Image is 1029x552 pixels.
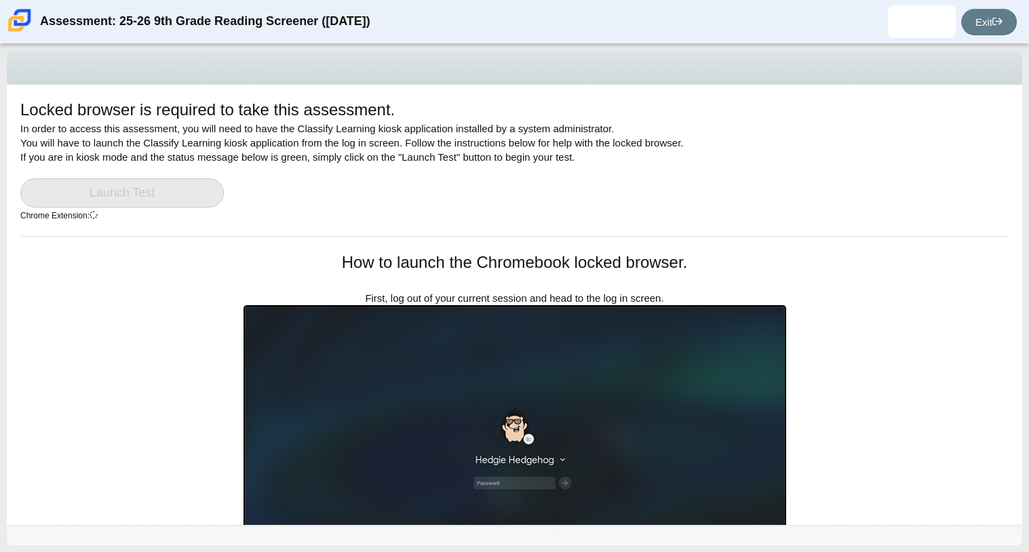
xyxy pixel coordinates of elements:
img: Carmen School of Science & Technology [5,6,34,35]
div: In order to access this assessment, you will need to have the Classify Learning kiosk application... [20,98,1009,236]
div: Assessment: 25-26 9th Grade Reading Screener ([DATE]) [40,5,370,38]
h1: How to launch the Chromebook locked browser. [244,251,786,274]
a: Exit [961,9,1017,35]
a: Carmen School of Science & Technology [5,25,34,37]
h1: Locked browser is required to take this assessment. [20,98,395,121]
small: Chrome Extension: [20,211,98,220]
a: Launch Test [20,178,224,208]
img: sofiya.mares.KDUS3l [911,11,933,33]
